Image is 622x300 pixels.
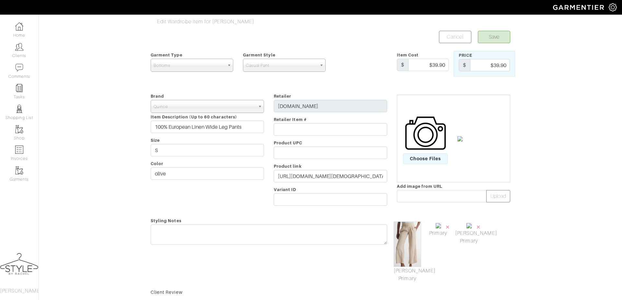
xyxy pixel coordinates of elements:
img: comment-icon-a0a6a9ef722e966f86d9cbdc48e553b5cf19dbc54f86b18d962a5391bc8f6eb6.png [15,64,23,72]
span: Product UPC [274,140,303,145]
img: garmentier-logo-header-white-b43fb05a5012e4ada735d5af1a66efaba907eab6374d6393d1fbf88cb4ef424d.png [550,2,609,13]
span: Size [151,138,160,143]
span: Retailer [274,94,291,99]
img: W-PNT-40-DOLV_1318_copy.jpeg [454,136,466,141]
a: Cancel [439,31,471,43]
img: W-PNT-40-DOLV_1318_copy.jpeg [435,223,441,229]
span: Brand [151,94,164,99]
span: Choose Files [403,153,448,164]
span: Quince [154,100,255,113]
img: reminder-icon-8004d30b9f0a5d33ae49ab947aed9ed385cf756f9e5892f1edd6e32f2345188e.png [15,84,23,92]
img: W-PNT-40-DOLV_1318.jpeg [466,223,472,229]
img: garments-icon-b7da505a4dc4fd61783c78ac3ca0ef83fa9d6f193b1c9dc38574b1d14d53ca28.png [15,166,23,174]
span: Color [151,161,163,166]
button: Upload [486,190,510,202]
div: $ [397,59,409,71]
span: Price [459,53,472,58]
div: Client Review [151,289,510,295]
img: clients-icon-6bae9207a08558b7cb47a8932f037763ab4055f8c8b6bfacd5dc20c3e0201464.png [15,43,23,51]
a: Mark As Primary [424,229,452,237]
span: Edit Wardrobe Item for [PERSON_NAME] [157,19,254,25]
span: Styling Notes [151,216,181,225]
a: Mark As Primary [455,229,483,245]
span: Garment Style [243,53,275,57]
div: $ [459,59,470,71]
img: camera-icon-fc4d3dba96d4bd47ec8a31cd2c90eca330c9151d3c012df1ec2579f4b5ff7bac.png [405,113,446,153]
span: Item Cost [397,53,419,57]
span: Garment Type [151,53,182,57]
span: Retailer Item # [274,117,307,122]
img: orders-icon-0abe47150d42831381b5fb84f609e132dff9fe21cb692f30cb5eec754e2cba89.png [15,146,23,154]
img: dashboard-icon-dbcd8f5a0b271acd01030246c82b418ddd0df26cd7fceb0bd07c9910d44c42f6.png [15,22,23,30]
img: 8mtFXdjQUgEAAAAAElFTkSuQmCC [394,222,421,267]
img: garments-icon-b7da505a4dc4fd61783c78ac3ca0ef83fa9d6f193b1c9dc38574b1d14d53ca28.png [15,125,23,133]
button: Save [478,31,510,43]
span: Casual Pant [246,59,317,72]
img: gear-icon-white-bd11855cb880d31180b6d7d6211b90ccbf57a29d726f0c71d8c61bd08dd39cc2.png [609,3,617,11]
span: × [445,222,450,231]
span: × [476,222,481,231]
span: Item Description (Up to 60 characters) [151,114,237,119]
a: [PERSON_NAME] Primary [394,267,421,282]
span: Bottoms [154,59,225,72]
span: Product link [274,164,302,169]
img: stylists-icon-eb353228a002819b7ec25b43dbf5f0378dd9e0616d9560372ff212230b889e62.png [15,105,23,113]
span: Add image from URL [397,184,443,189]
span: Variant ID [274,187,296,192]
